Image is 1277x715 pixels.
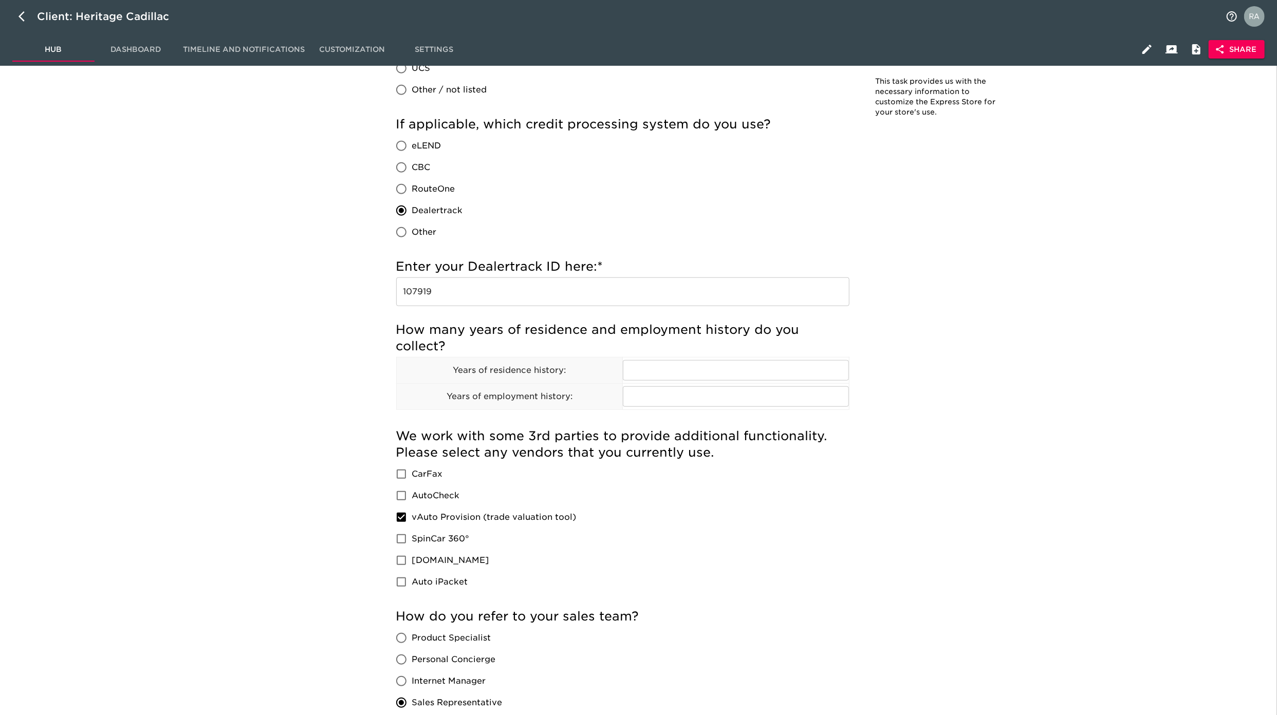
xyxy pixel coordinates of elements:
button: Share [1209,40,1265,59]
span: AutoCheck [412,490,460,502]
p: This task provides us with the necessary information to customize the Express Store for your stor... [876,77,999,118]
span: Dealertrack [412,204,463,217]
span: vAuto Provision (trade valuation tool) [412,511,577,523]
span: CBC [412,161,431,174]
span: Dashboard [101,43,171,56]
span: Settings [399,43,469,56]
span: Product Specialist [412,632,491,644]
span: Hub [18,43,88,56]
h5: If applicable, which credit processing system do you use? [396,116,849,133]
span: Internet Manager [412,675,486,687]
p: Years of residence history: [397,364,622,377]
button: Internal Notes and Comments [1184,37,1209,62]
h5: How many years of residence and employment history do you collect? [396,322,849,354]
h5: How do you refer to your sales team? [396,608,849,625]
span: Personal Concierge [412,653,496,666]
span: RouteOne [412,183,455,195]
span: Sales Representative [412,697,503,709]
span: Auto iPacket [412,576,468,588]
h5: We work with some 3rd parties to provide additional functionality. Please select any vendors that... [396,428,849,461]
button: Client View [1159,37,1184,62]
p: Years of employment history: [397,390,622,403]
span: eLEND [412,140,441,152]
h5: Enter your Dealertrack ID here: [396,258,849,275]
span: SpinCar 360° [412,533,470,545]
button: notifications [1219,4,1244,29]
span: Other [412,226,437,238]
div: Client: Heritage Cadillac [37,8,183,25]
span: Customization [317,43,387,56]
input: Example: 010101 [396,277,849,306]
span: Timeline and Notifications [183,43,305,56]
span: Share [1217,43,1256,56]
button: Edit Hub [1135,37,1159,62]
span: Other / not listed [412,84,487,96]
span: CarFax [412,468,443,480]
img: Profile [1244,6,1265,27]
span: [DOMAIN_NAME] [412,554,490,567]
span: UCS [412,62,431,74]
